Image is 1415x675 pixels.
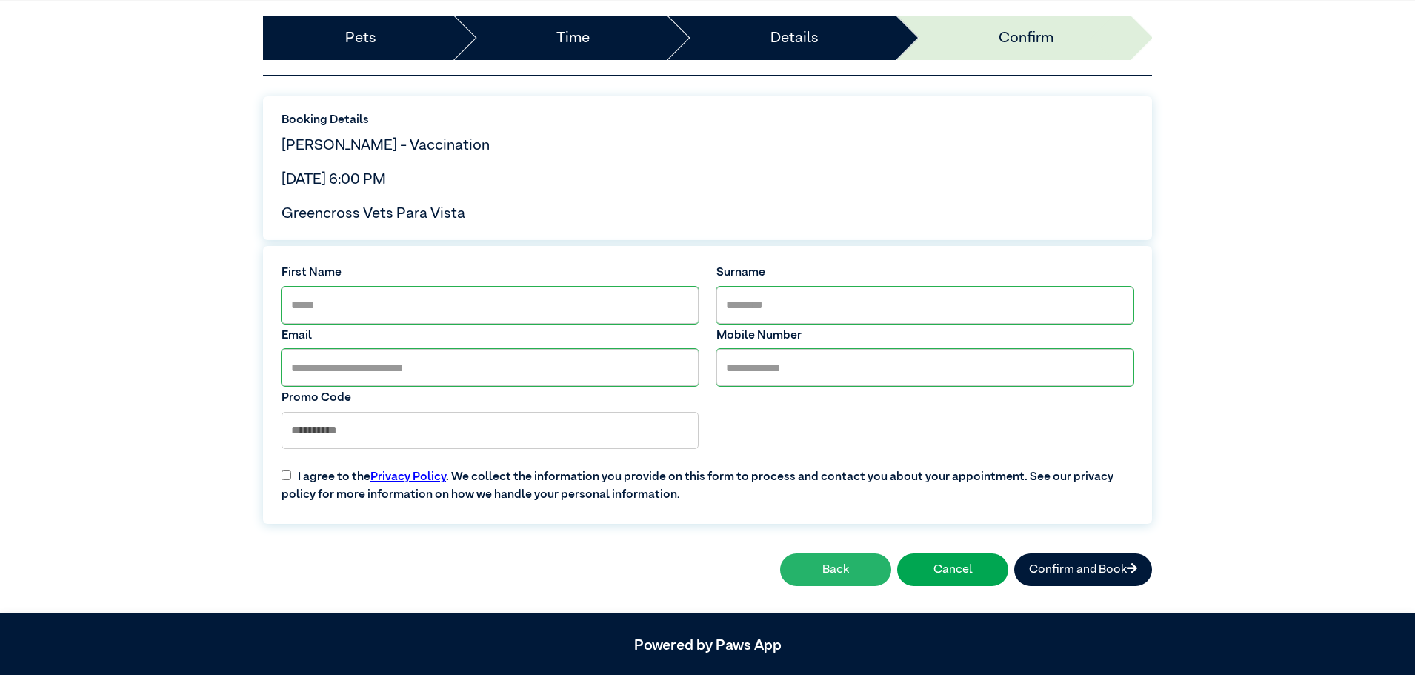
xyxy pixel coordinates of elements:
label: Surname [716,264,1133,282]
a: Pets [345,27,376,49]
button: Back [780,553,891,586]
label: Email [282,327,699,345]
h5: Powered by Paws App [263,636,1152,654]
label: Promo Code [282,389,699,407]
a: Time [556,27,590,49]
button: Cancel [897,553,1008,586]
span: [DATE] 6:00 PM [282,172,386,187]
label: First Name [282,264,699,282]
a: Privacy Policy [370,471,446,483]
a: Details [770,27,819,49]
button: Confirm and Book [1014,553,1152,586]
span: Greencross Vets Para Vista [282,206,465,221]
label: I agree to the . We collect the information you provide on this form to process and contact you a... [273,456,1142,504]
label: Booking Details [282,111,1133,129]
input: I agree to thePrivacy Policy. We collect the information you provide on this form to process and ... [282,470,291,480]
label: Mobile Number [716,327,1133,345]
span: [PERSON_NAME] - Vaccination [282,138,490,153]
